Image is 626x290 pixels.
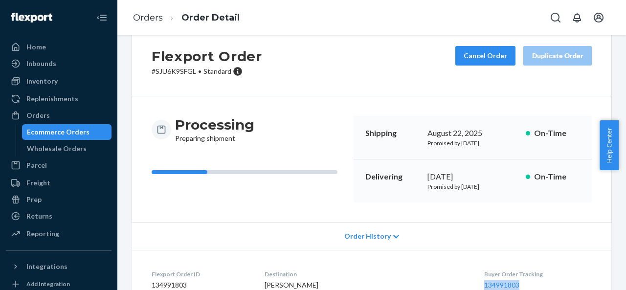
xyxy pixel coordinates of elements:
div: Parcel [26,160,47,170]
div: Prep [26,195,42,204]
dd: 134991803 [152,280,249,290]
a: Home [6,39,112,55]
button: Open account menu [589,8,608,27]
span: Order History [344,231,391,241]
p: Promised by [DATE] [427,139,518,147]
p: Delivering [365,171,420,182]
p: Shipping [365,128,420,139]
div: Reporting [26,229,59,239]
ol: breadcrumbs [125,3,247,32]
span: • [198,67,201,75]
h2: Flexport Order [152,46,262,67]
h3: Processing [175,116,254,134]
a: Inbounds [6,56,112,71]
div: Integrations [26,262,67,271]
img: Flexport logo [11,13,52,22]
a: Returns [6,208,112,224]
a: Orders [133,12,163,23]
p: # SJU6K9SFGL [152,67,262,76]
div: Returns [26,211,52,221]
div: Replenishments [26,94,78,104]
a: Orders [6,108,112,123]
div: Freight [26,178,50,188]
button: Close Navigation [92,8,112,27]
div: Wholesale Orders [27,144,87,154]
dt: Flexport Order ID [152,270,249,278]
div: August 22, 2025 [427,128,518,139]
div: Ecommerce Orders [27,127,89,137]
a: Reporting [6,226,112,242]
button: Cancel Order [455,46,515,66]
div: Home [26,42,46,52]
div: Inventory [26,76,58,86]
a: Prep [6,192,112,207]
dt: Destination [265,270,468,278]
div: [DATE] [427,171,518,182]
button: Help Center [600,120,619,170]
a: Order Detail [181,12,240,23]
a: Add Integration [6,278,112,290]
a: Inventory [6,73,112,89]
a: Ecommerce Orders [22,124,112,140]
a: Parcel [6,157,112,173]
button: Duplicate Order [523,46,592,66]
div: Preparing shipment [175,116,254,143]
div: Orders [26,111,50,120]
a: Replenishments [6,91,112,107]
button: Open Search Box [546,8,565,27]
a: Freight [6,175,112,191]
p: Promised by [DATE] [427,182,518,191]
a: 134991803 [484,281,519,289]
button: Integrations [6,259,112,274]
div: Add Integration [26,280,70,288]
div: Duplicate Order [532,51,583,61]
button: Open notifications [567,8,587,27]
p: On-Time [534,128,580,139]
div: Inbounds [26,59,56,68]
p: On-Time [534,171,580,182]
a: Wholesale Orders [22,141,112,156]
dt: Buyer Order Tracking [484,270,592,278]
span: Standard [203,67,231,75]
